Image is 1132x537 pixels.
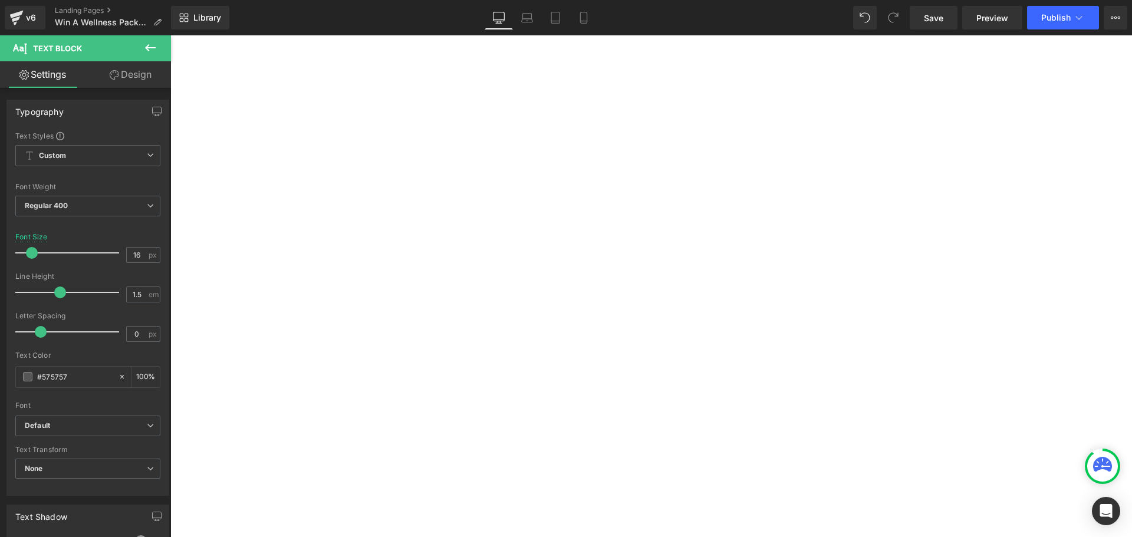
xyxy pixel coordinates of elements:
button: Redo [881,6,905,29]
span: Publish [1041,13,1071,22]
input: Color [37,370,113,383]
div: Line Height [15,272,160,281]
a: New Library [171,6,229,29]
span: Save [924,12,943,24]
button: Publish [1027,6,1099,29]
a: Mobile [570,6,598,29]
div: Text Shadow [15,505,67,522]
button: Undo [853,6,877,29]
div: Open Intercom Messenger [1092,497,1120,525]
div: Font Weight [15,183,160,191]
span: px [149,330,159,338]
b: Custom [39,151,66,161]
span: Text Block [33,44,82,53]
b: Regular 400 [25,201,68,210]
div: Text Color [15,351,160,360]
a: Landing Pages [55,6,171,15]
span: Library [193,12,221,23]
a: Tablet [541,6,570,29]
a: Desktop [485,6,513,29]
span: Win A Wellness Package [55,18,149,27]
button: More [1104,6,1127,29]
div: Font [15,401,160,410]
a: v6 [5,6,45,29]
a: Preview [962,6,1022,29]
div: Letter Spacing [15,312,160,320]
div: Text Transform [15,446,160,454]
div: % [131,367,160,387]
div: Font Size [15,233,48,241]
div: Typography [15,100,64,117]
div: Text Styles [15,131,160,140]
i: Default [25,421,50,431]
span: Preview [976,12,1008,24]
a: Laptop [513,6,541,29]
a: Design [88,61,173,88]
b: None [25,464,43,473]
span: px [149,251,159,259]
div: v6 [24,10,38,25]
span: em [149,291,159,298]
